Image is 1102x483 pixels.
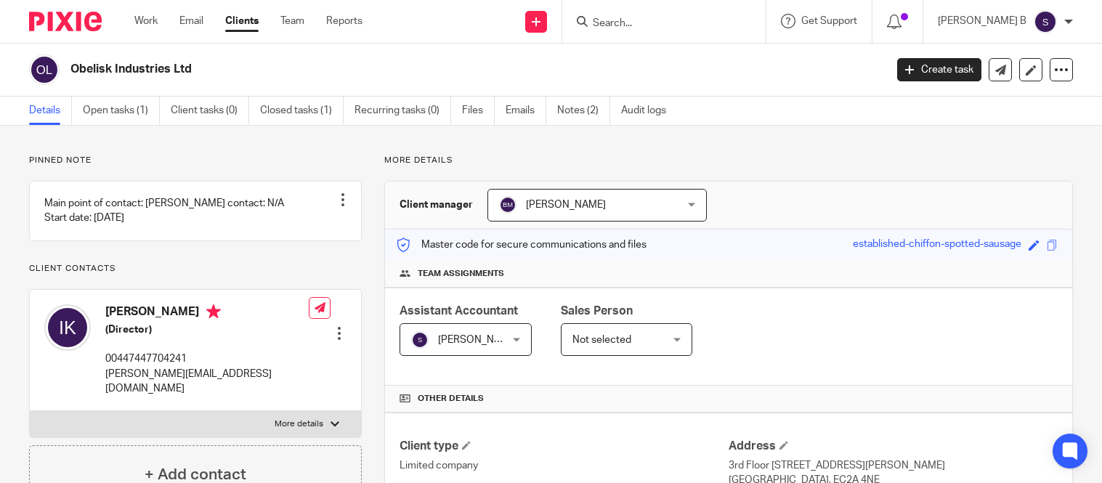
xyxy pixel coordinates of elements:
[225,14,259,28] a: Clients
[729,439,1058,454] h4: Address
[105,322,309,337] h5: (Director)
[462,97,495,125] a: Files
[572,335,631,345] span: Not selected
[29,97,72,125] a: Details
[400,439,729,454] h4: Client type
[384,155,1073,166] p: More details
[396,238,647,252] p: Master code for secure communications and files
[438,335,527,345] span: [PERSON_NAME] B
[70,62,714,77] h2: Obelisk Industries Ltd
[83,97,160,125] a: Open tasks (1)
[557,97,610,125] a: Notes (2)
[275,418,323,430] p: More details
[729,458,1058,473] p: 3rd Floor [STREET_ADDRESS][PERSON_NAME]
[105,352,309,366] p: 00447447704241
[801,16,857,26] span: Get Support
[853,237,1021,253] div: established-chiffon-spotted-sausage
[591,17,722,31] input: Search
[29,12,102,31] img: Pixie
[179,14,203,28] a: Email
[621,97,677,125] a: Audit logs
[499,196,516,214] img: svg%3E
[418,393,484,405] span: Other details
[134,14,158,28] a: Work
[354,97,451,125] a: Recurring tasks (0)
[105,367,309,397] p: [PERSON_NAME][EMAIL_ADDRESS][DOMAIN_NAME]
[44,304,91,351] img: svg%3E
[561,305,633,317] span: Sales Person
[29,54,60,85] img: svg%3E
[400,198,473,212] h3: Client manager
[526,200,606,210] span: [PERSON_NAME]
[260,97,344,125] a: Closed tasks (1)
[105,304,309,322] h4: [PERSON_NAME]
[326,14,362,28] a: Reports
[506,97,546,125] a: Emails
[411,331,429,349] img: svg%3E
[29,155,362,166] p: Pinned note
[938,14,1026,28] p: [PERSON_NAME] B
[29,263,362,275] p: Client contacts
[418,268,504,280] span: Team assignments
[400,458,729,473] p: Limited company
[280,14,304,28] a: Team
[206,304,221,319] i: Primary
[400,305,518,317] span: Assistant Accountant
[171,97,249,125] a: Client tasks (0)
[897,58,981,81] a: Create task
[1034,10,1057,33] img: svg%3E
